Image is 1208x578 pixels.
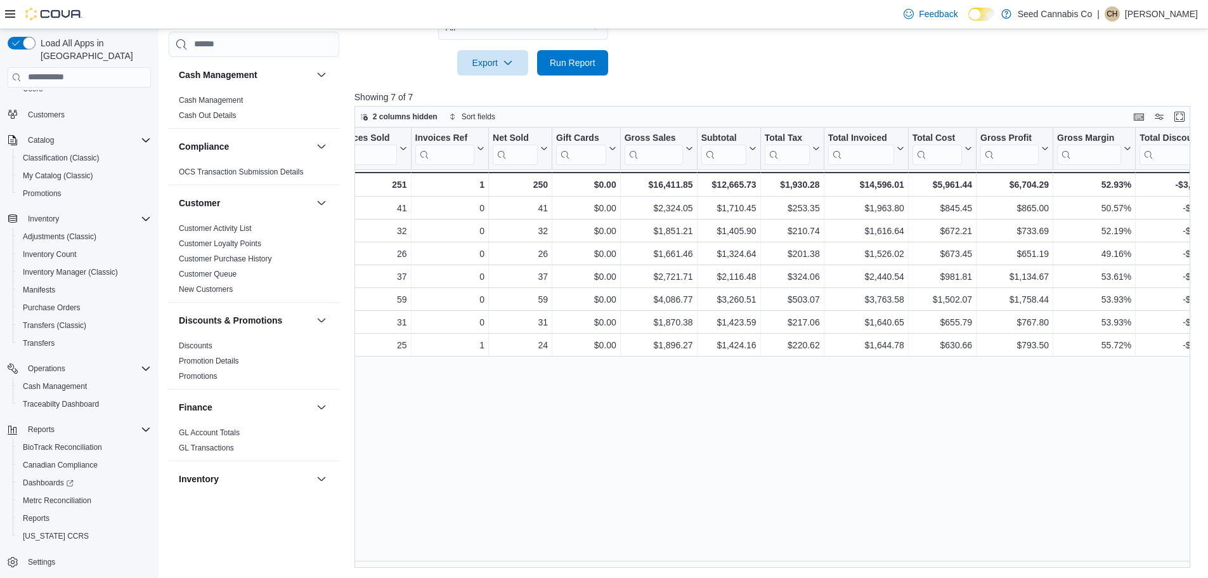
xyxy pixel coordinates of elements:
span: GL Account Totals [179,428,240,438]
div: 37 [493,269,548,284]
button: Cash Management [179,69,311,81]
p: Showing 7 of 7 [354,91,1199,103]
div: $210.74 [764,223,819,239]
div: 0 [415,292,484,307]
span: Customers [28,110,65,120]
div: $217.06 [764,315,819,330]
div: $673.45 [912,246,972,261]
button: Inventory Count [13,246,156,263]
div: $503.07 [764,292,819,307]
button: Classification (Classic) [13,149,156,167]
a: Promotions [18,186,67,201]
button: Canadian Compliance [13,456,156,474]
button: Settings [3,553,156,571]
span: Washington CCRS [18,529,151,544]
div: $0.00 [556,338,616,353]
div: Gross Profit [980,132,1039,144]
div: $14,596.01 [828,177,904,192]
div: Invoices Sold [332,132,396,164]
h3: Inventory [179,473,219,485]
span: Inventory Count [18,247,151,262]
div: 49.16% [1057,246,1131,261]
div: Invoices Ref [415,132,474,164]
div: $1,896.27 [625,338,693,353]
div: Total Invoiced [828,132,893,144]
h3: Customer [179,197,220,209]
span: Catalog [23,133,151,148]
div: $0.00 [556,200,616,216]
span: Purchase Orders [23,303,81,313]
a: Feedback [899,1,963,27]
div: $16,411.85 [624,177,692,192]
button: Total Cost [912,132,972,164]
button: Reports [3,421,156,438]
button: Catalog [3,131,156,149]
div: $220.62 [764,338,819,353]
div: $0.00 [556,223,616,239]
div: $655.79 [912,315,972,330]
div: Net Sold [493,132,538,164]
a: [US_STATE] CCRS [18,529,94,544]
a: Dashboards [13,474,156,492]
button: Customers [3,105,156,124]
div: Gross Margin [1057,132,1121,164]
button: Total Invoiced [828,132,904,164]
button: Operations [23,361,70,376]
div: $1,710.45 [701,200,756,216]
span: Transfers [23,338,55,348]
div: $12,665.73 [701,177,756,192]
div: $0.00 [556,269,616,284]
div: 1 [415,177,484,192]
span: Traceabilty Dashboard [23,399,99,409]
div: 52.93% [1057,177,1131,192]
div: 53.93% [1057,315,1131,330]
span: Customer Purchase History [179,254,272,264]
span: New Customers [179,284,233,294]
div: 53.61% [1057,269,1131,284]
span: Settings [28,557,55,567]
div: Gift Cards [556,132,606,144]
div: Total Discount [1140,132,1207,144]
div: Cash Management [169,93,339,128]
button: Discounts & Promotions [179,314,311,327]
button: Transfers [13,334,156,352]
span: Promotions [23,188,62,199]
div: $1,661.46 [625,246,693,261]
div: $1,424.16 [701,338,756,353]
a: Cash Out Details [179,111,237,120]
button: Keyboard shortcuts [1131,109,1146,124]
div: $1,324.64 [701,246,756,261]
span: Reports [28,424,55,435]
a: Manifests [18,282,60,298]
div: Courtney Huggins [1105,6,1120,22]
div: $1,758.44 [980,292,1049,307]
button: Customer [314,195,329,211]
a: OCS Transaction Submission Details [179,167,304,176]
a: New Customers [179,285,233,294]
button: Compliance [179,140,311,153]
a: Inventory Manager (Classic) [18,265,123,280]
button: Inventory [179,473,311,485]
a: Transfers (Classic) [18,318,91,333]
div: Invoices Ref [415,132,474,144]
a: Adjustments (Classic) [18,229,101,244]
div: 31 [332,315,406,330]
button: BioTrack Reconciliation [13,438,156,456]
a: Classification (Classic) [18,150,105,166]
span: Customer Queue [179,269,237,279]
h3: Compliance [179,140,229,153]
span: Adjustments (Classic) [23,232,96,242]
span: Inventory [28,214,59,224]
div: Gross Sales [624,132,682,164]
span: [US_STATE] CCRS [23,531,89,541]
div: $793.50 [980,338,1049,353]
span: Cash Management [18,379,151,394]
h3: Finance [179,401,212,414]
span: Metrc Reconciliation [18,493,151,508]
div: 0 [415,315,484,330]
span: Run Report [550,56,595,69]
span: Manifests [23,285,55,295]
a: Promotions [179,372,218,381]
div: 25 [332,338,406,353]
span: Dashboards [23,478,74,488]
